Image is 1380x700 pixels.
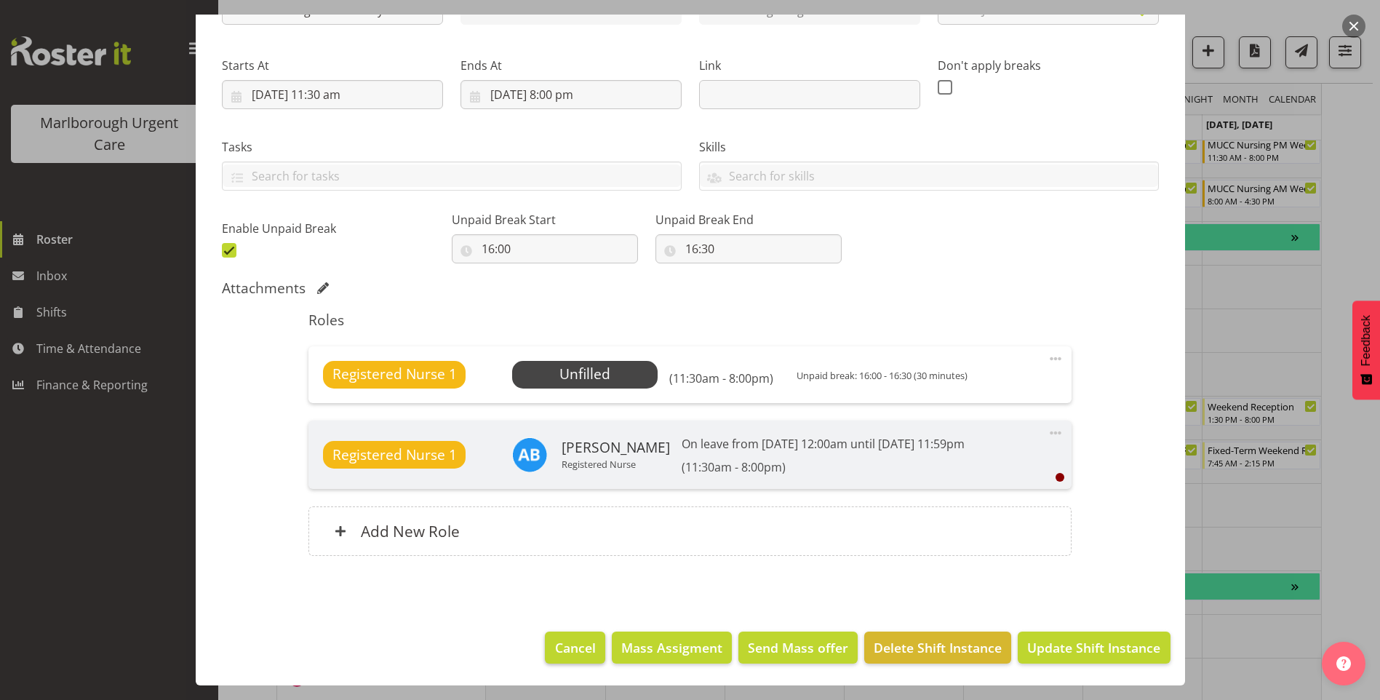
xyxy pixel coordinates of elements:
button: Send Mass offer [738,632,858,664]
h5: Attachments [222,279,306,297]
h6: (11:30am - 8:00pm) [682,460,965,474]
button: Delete Shift Instance [864,632,1011,664]
img: andrew-brooks11834.jpg [512,437,547,472]
img: help-xxl-2.png [1336,656,1351,671]
input: Search for tasks [223,164,681,187]
p: Registered Nurse [562,458,670,470]
h5: Roles [308,311,1072,329]
div: User is clocked out [1056,473,1064,482]
h6: [PERSON_NAME] [562,440,670,456]
span: Cancel [555,638,596,657]
span: Registered Nurse 1 [332,364,457,385]
label: Unpaid Break Start [452,211,638,228]
input: Click to select... [222,80,443,109]
button: Mass Assigment [612,632,732,664]
input: Search for skills [700,164,1158,187]
h6: Add New Role [361,522,460,541]
button: Update Shift Instance [1018,632,1170,664]
label: Starts At [222,57,443,74]
input: Click to select... [460,80,682,109]
label: Unpaid Break End [655,211,842,228]
label: Skills [699,138,1159,156]
span: Feedback [1360,315,1373,366]
label: Enable Unpaid Break [222,220,443,237]
span: Send Mass offer [748,638,848,657]
label: Tasks [222,138,682,156]
label: Don't apply breaks [938,57,1159,74]
span: Update Shift Instance [1027,638,1160,657]
label: Link [699,57,920,74]
p: On leave from [DATE] 12:00am until [DATE] 11:59pm [682,435,965,453]
span: Unpaid break: 16:00 - 16:30 (30 minutes) [797,369,968,382]
input: Click to select... [452,234,638,263]
span: Delete Shift Instance [874,638,1002,657]
span: Registered Nurse 1 [332,445,457,466]
span: Mass Assigment [621,638,722,657]
button: Feedback - Show survey [1352,301,1380,399]
input: Click to select... [655,234,842,263]
span: Unfilled [559,364,610,383]
label: Ends At [460,57,682,74]
button: Cancel [545,632,605,664]
h6: (11:30am - 8:00pm) [669,371,773,386]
